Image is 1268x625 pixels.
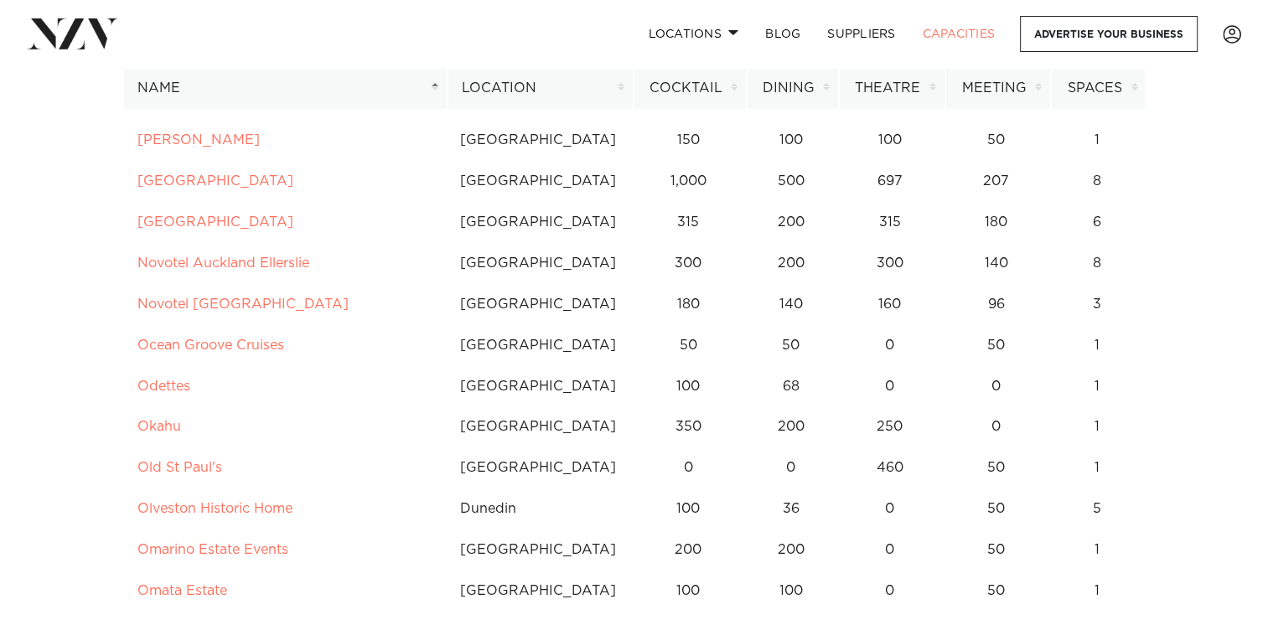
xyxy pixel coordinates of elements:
td: 50 [943,571,1048,612]
td: 100 [632,488,745,529]
td: 8 [1049,161,1145,202]
a: Advertise your business [1020,16,1198,52]
td: 3 [1049,284,1145,325]
td: 1 [1049,447,1145,488]
td: 140 [943,243,1048,284]
td: 350 [632,406,745,447]
a: Old St Paul's [137,461,222,474]
a: Locations [634,16,752,52]
td: 1,000 [632,161,745,202]
a: Novotel Auckland Ellerslie [137,256,309,270]
td: 0 [745,447,836,488]
td: [GEOGRAPHIC_DATA] [446,406,632,447]
td: 8 [1049,243,1145,284]
a: BLOG [752,16,814,52]
td: 50 [943,488,1048,529]
td: 100 [632,571,745,612]
td: 180 [632,284,745,325]
th: Spaces: activate to sort column ascending [1051,68,1146,109]
td: 300 [836,243,943,284]
td: [GEOGRAPHIC_DATA] [446,571,632,612]
th: Meeting: activate to sort column ascending [945,68,1051,109]
td: 0 [836,325,943,366]
td: 1 [1049,120,1145,161]
td: 36 [745,488,836,529]
td: 50 [943,447,1048,488]
td: 150 [632,120,745,161]
td: 68 [745,366,836,407]
td: 0 [836,366,943,407]
td: [GEOGRAPHIC_DATA] [446,202,632,243]
th: Dining: activate to sort column ascending [747,68,838,109]
th: Location: activate to sort column ascending [448,68,634,109]
td: 1 [1049,406,1145,447]
th: Name: activate to sort column descending [123,68,448,109]
td: 100 [632,366,745,407]
td: 50 [943,120,1048,161]
td: 180 [943,202,1048,243]
th: Theatre: activate to sort column ascending [839,68,945,109]
td: 200 [745,202,836,243]
th: Cocktail: activate to sort column ascending [634,68,747,109]
td: 1 [1049,366,1145,407]
a: SUPPLIERS [814,16,908,52]
td: [GEOGRAPHIC_DATA] [446,284,632,325]
td: 100 [745,571,836,612]
td: 100 [836,120,943,161]
td: 250 [836,406,943,447]
td: 315 [836,202,943,243]
td: 0 [836,488,943,529]
td: [GEOGRAPHIC_DATA] [446,161,632,202]
a: Omarino Estate Events [137,543,288,556]
a: Capacities [909,16,1009,52]
img: nzv-logo.png [27,18,118,49]
td: 0 [836,571,943,612]
a: Omata Estate [137,584,227,597]
td: 200 [632,529,745,571]
td: 140 [745,284,836,325]
td: [GEOGRAPHIC_DATA] [446,120,632,161]
td: 96 [943,284,1048,325]
a: Odettes [137,380,190,393]
td: [GEOGRAPHIC_DATA] [446,447,632,488]
a: [GEOGRAPHIC_DATA] [137,215,293,229]
a: [PERSON_NAME] [137,133,260,147]
td: 200 [745,243,836,284]
td: 5 [1049,488,1145,529]
a: Okahu [137,420,181,433]
td: 300 [632,243,745,284]
td: 0 [632,447,745,488]
a: Novotel [GEOGRAPHIC_DATA] [137,297,349,311]
td: 50 [632,325,745,366]
a: Olveston Historic Home [137,502,292,515]
td: 0 [943,406,1048,447]
td: 315 [632,202,745,243]
td: 0 [836,529,943,571]
td: [GEOGRAPHIC_DATA] [446,325,632,366]
td: 50 [943,529,1048,571]
td: Dunedin [446,488,632,529]
td: 697 [836,161,943,202]
a: [GEOGRAPHIC_DATA] [137,174,293,188]
td: 207 [943,161,1048,202]
td: 200 [745,406,836,447]
td: 460 [836,447,943,488]
td: 500 [745,161,836,202]
td: 160 [836,284,943,325]
td: 100 [745,120,836,161]
td: 50 [745,325,836,366]
td: 1 [1049,325,1145,366]
td: [GEOGRAPHIC_DATA] [446,529,632,571]
td: 0 [943,366,1048,407]
a: Ocean Groove Cruises [137,338,284,352]
td: 1 [1049,571,1145,612]
td: [GEOGRAPHIC_DATA] [446,243,632,284]
td: [GEOGRAPHIC_DATA] [446,366,632,407]
td: 200 [745,529,836,571]
td: 50 [943,325,1048,366]
td: 1 [1049,529,1145,571]
td: 6 [1049,202,1145,243]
